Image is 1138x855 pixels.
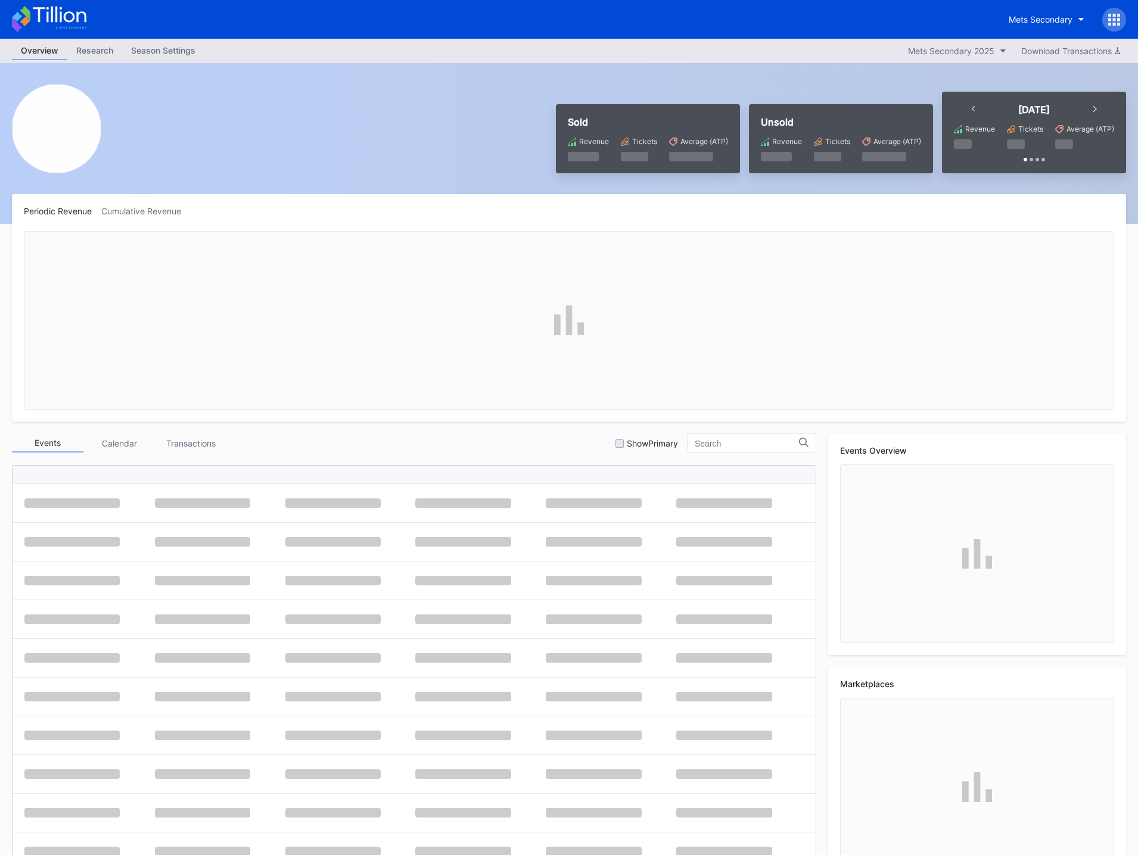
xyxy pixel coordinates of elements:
[902,43,1012,59] button: Mets Secondary 2025
[67,42,122,60] a: Research
[101,206,191,216] div: Cumulative Revenue
[24,206,101,216] div: Periodic Revenue
[627,438,678,448] div: Show Primary
[67,42,122,59] div: Research
[1009,14,1072,24] div: Mets Secondary
[840,679,1114,689] div: Marketplaces
[761,116,921,128] div: Unsold
[1021,46,1120,56] div: Download Transactions
[122,42,204,59] div: Season Settings
[965,124,995,133] div: Revenue
[1018,104,1050,116] div: [DATE]
[1018,124,1043,133] div: Tickets
[568,116,728,128] div: Sold
[680,137,728,146] div: Average (ATP)
[825,137,850,146] div: Tickets
[1000,8,1093,30] button: Mets Secondary
[12,42,67,60] a: Overview
[908,46,994,56] div: Mets Secondary 2025
[12,434,83,453] div: Events
[83,434,155,453] div: Calendar
[873,137,921,146] div: Average (ATP)
[695,439,799,448] input: Search
[579,137,609,146] div: Revenue
[772,137,802,146] div: Revenue
[1067,124,1114,133] div: Average (ATP)
[840,445,1114,455] div: Events Overview
[122,42,204,60] a: Season Settings
[1015,43,1126,59] button: Download Transactions
[155,434,226,453] div: Transactions
[632,137,657,146] div: Tickets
